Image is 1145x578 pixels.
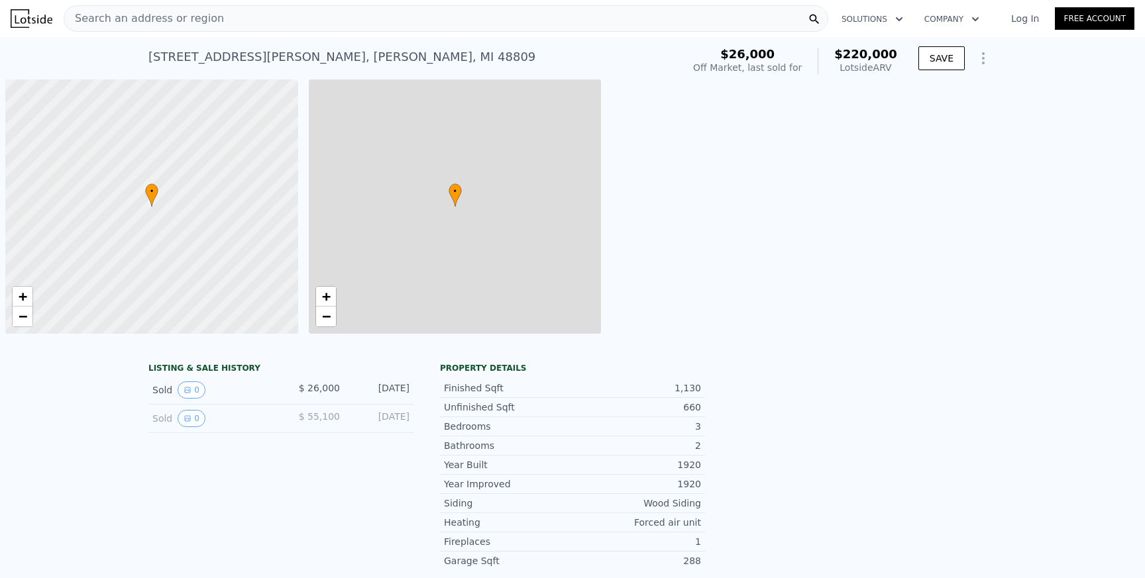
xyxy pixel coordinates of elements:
div: 1,130 [572,381,701,395]
div: Lotside ARV [834,61,897,74]
a: Zoom in [316,287,336,307]
div: [DATE] [351,381,409,399]
div: LISTING & SALE HISTORY [148,363,413,376]
a: Free Account [1055,7,1134,30]
div: Off Market, last sold for [693,61,802,74]
span: $26,000 [720,47,775,61]
button: View historical data [178,381,205,399]
div: Bathrooms [444,439,572,452]
div: [STREET_ADDRESS][PERSON_NAME] , [PERSON_NAME] , MI 48809 [148,48,535,66]
div: [DATE] [351,410,409,427]
div: Finished Sqft [444,381,572,395]
span: $220,000 [834,47,897,61]
button: SAVE [918,46,965,70]
div: Sold [152,381,270,399]
span: + [321,288,330,305]
button: View historical data [178,410,205,427]
div: Wood Siding [572,497,701,510]
a: Zoom out [316,307,336,326]
div: Year Improved [444,477,572,491]
div: • [145,183,158,207]
div: 660 [572,401,701,414]
div: Bedrooms [444,420,572,433]
div: Forced air unit [572,516,701,529]
div: Garage Sqft [444,554,572,567]
button: Company [914,7,990,31]
span: $ 26,000 [299,383,340,393]
div: Year Built [444,458,572,471]
button: Show Options [970,45,997,72]
span: − [19,308,27,324]
span: • [449,185,462,197]
div: 1920 [572,477,701,491]
a: Log In [995,12,1055,25]
div: Heating [444,516,572,529]
span: − [321,308,330,324]
div: Unfinished Sqft [444,401,572,414]
div: Sold [152,410,270,427]
a: Zoom out [13,307,32,326]
div: 3 [572,420,701,433]
span: Search an address or region [64,11,224,26]
span: + [19,288,27,305]
div: 1 [572,535,701,548]
div: Siding [444,497,572,510]
div: • [449,183,462,207]
div: Fireplaces [444,535,572,548]
div: Property details [440,363,705,373]
div: 1920 [572,458,701,471]
span: $ 55,100 [299,411,340,422]
img: Lotside [11,9,52,28]
a: Zoom in [13,287,32,307]
div: 2 [572,439,701,452]
span: • [145,185,158,197]
div: 288 [572,554,701,567]
button: Solutions [831,7,914,31]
